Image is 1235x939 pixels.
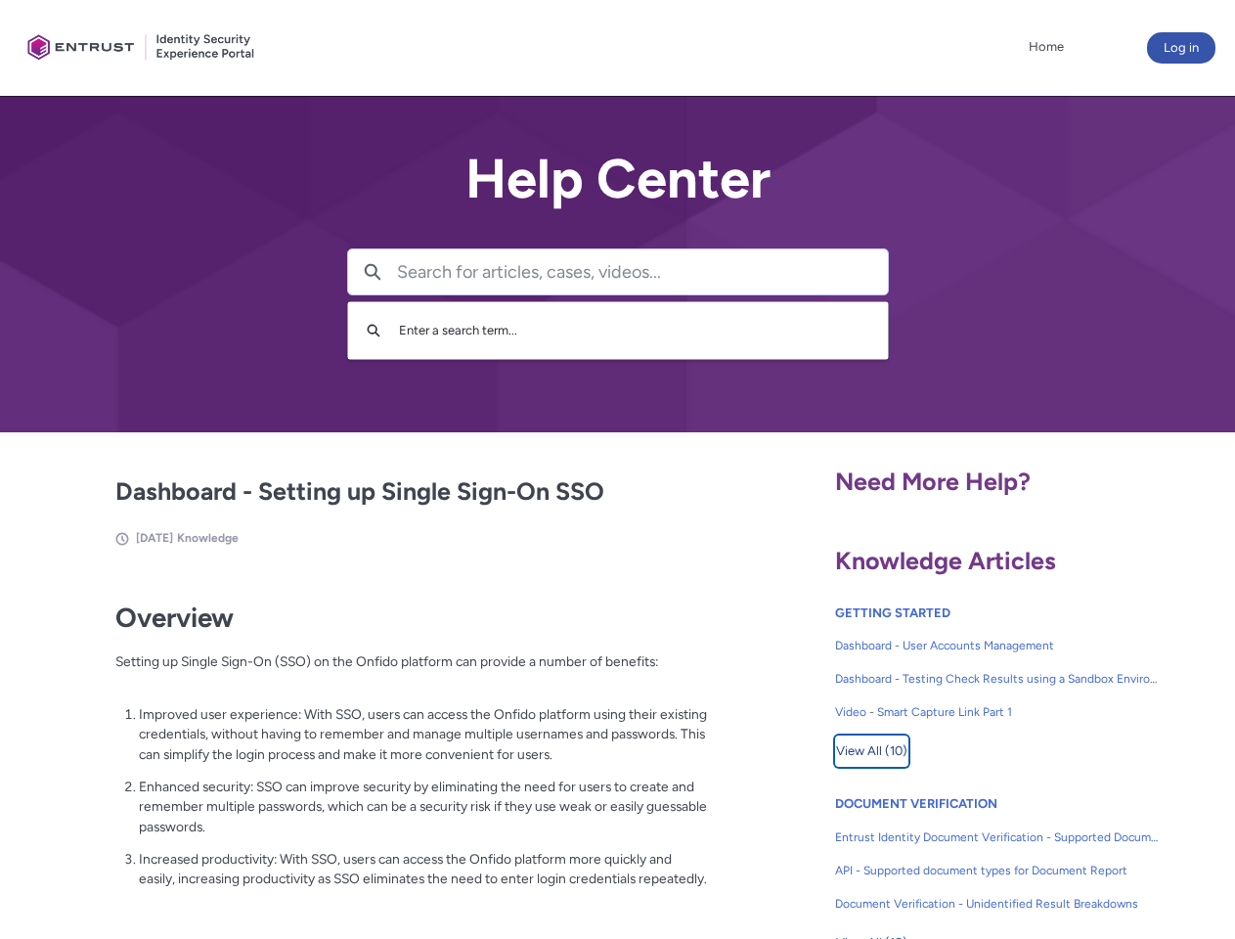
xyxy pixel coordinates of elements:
li: Knowledge [177,529,239,547]
span: View All (10) [836,737,907,766]
button: View All (10) [835,736,908,767]
span: Need More Help? [835,467,1031,496]
span: Enter a search term... [399,323,517,337]
button: Search [348,249,397,294]
p: Improved user experience: With SSO, users can access the Onfido platform using their existing cre... [139,704,708,765]
a: Video - Smart Capture Link Part 1 [835,695,1160,729]
a: Home [1024,32,1069,62]
p: Enhanced security: SSO can improve security by eliminating the need for users to create and remem... [139,777,708,837]
a: GETTING STARTED [835,605,950,620]
button: Log in [1147,32,1215,64]
button: Search [358,312,389,349]
h2: Help Center [347,149,889,209]
p: Setting up Single Sign-On (SSO) on the Onfido platform can provide a number of benefits: [115,651,708,692]
span: Document Verification - Unidentified Result Breakdowns [835,895,1160,913]
span: Dashboard - Testing Check Results using a Sandbox Environment [835,670,1160,688]
a: Document Verification - Unidentified Result Breakdowns [835,887,1160,920]
p: Increased productivity: With SSO, users can access the Onfido platform more quickly and easily, i... [139,849,708,889]
span: Video - Smart Capture Link Part 1 [835,703,1160,721]
span: Knowledge Articles [835,546,1056,575]
strong: Overview [115,602,234,634]
a: Dashboard - Testing Check Results using a Sandbox Environment [835,662,1160,695]
a: Entrust Identity Document Verification - Supported Document type and size [835,821,1160,854]
a: API - Supported document types for Document Report [835,854,1160,887]
input: Search for articles, cases, videos... [397,249,888,294]
a: Dashboard - User Accounts Management [835,629,1160,662]
span: Entrust Identity Document Verification - Supported Document type and size [835,828,1160,846]
span: Dashboard - User Accounts Management [835,637,1160,654]
h2: Dashboard - Setting up Single Sign-On SSO [115,473,708,511]
span: API - Supported document types for Document Report [835,862,1160,879]
a: DOCUMENT VERIFICATION [835,796,997,811]
span: [DATE] [136,531,173,545]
